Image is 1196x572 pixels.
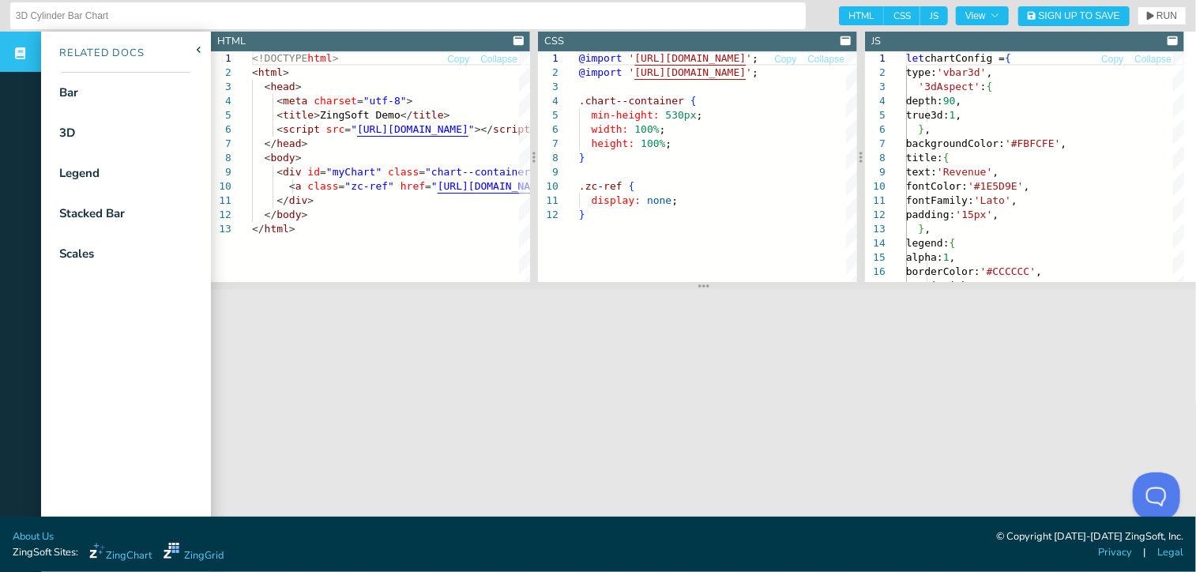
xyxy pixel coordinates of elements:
[579,66,622,78] span: @import
[865,165,886,179] div: 9
[211,80,231,94] div: 3
[276,109,283,121] span: <
[211,290,1196,532] iframe: Your browser does not support iframes.
[865,80,886,94] div: 3
[1133,472,1180,520] iframe: Toggle Customer Support
[326,123,344,135] span: src
[283,95,307,107] span: meta
[211,208,231,222] div: 12
[211,108,231,122] div: 5
[270,152,295,164] span: body
[59,84,78,102] div: Bar
[906,95,943,107] span: depth:
[407,95,413,107] span: >
[629,66,635,78] span: '
[388,166,419,178] span: class
[807,52,845,67] button: Collapse
[579,209,585,220] span: }
[314,109,320,121] span: >
[211,222,231,236] div: 13
[629,52,635,64] span: '
[289,223,295,235] span: >
[1100,52,1124,67] button: Copy
[307,194,314,206] span: >
[592,123,629,135] span: width:
[690,95,697,107] span: {
[211,165,231,179] div: 9
[671,194,678,206] span: ;
[431,180,438,192] span: "
[1101,55,1123,64] span: Copy
[906,152,943,164] span: title:
[865,265,886,279] div: 16
[41,46,145,62] div: Related Docs
[965,11,999,21] span: View
[906,265,980,277] span: borderColor:
[357,123,468,135] span: [URL][DOMAIN_NAME]
[1005,137,1060,149] span: '#FBFCFE'
[635,52,747,64] span: [URL][DOMAIN_NAME]
[919,81,980,92] span: '3dAspect'
[1017,280,1024,292] span: ,
[987,81,993,92] span: {
[925,223,931,235] span: ,
[937,166,992,178] span: 'Revenue'
[579,95,684,107] span: .chart--container
[538,122,559,137] div: 6
[629,180,635,192] span: {
[307,180,338,192] span: class
[339,180,345,192] span: =
[447,55,469,64] span: Copy
[865,122,886,137] div: 6
[265,223,289,235] span: html
[302,137,308,149] span: >
[647,194,671,206] span: none
[344,180,394,192] span: "zc-ref"
[1011,194,1017,206] span: ,
[592,194,641,206] span: display:
[276,194,289,206] span: </
[746,66,752,78] span: '
[307,166,320,178] span: id
[635,123,660,135] span: 100%
[538,137,559,151] div: 7
[1138,6,1187,25] button: RUN
[906,52,924,64] span: let
[1036,265,1043,277] span: ,
[579,52,622,64] span: @import
[544,34,564,49] div: CSS
[865,66,886,80] div: 2
[438,180,549,192] span: [URL][DOMAIN_NAME]
[666,109,697,121] span: 530px
[937,66,987,78] span: 'vbar3d'
[993,209,999,220] span: ,
[1018,6,1130,26] button: Sign Up to Save
[283,123,320,135] span: script
[943,95,956,107] span: 90
[993,166,999,178] span: ,
[906,209,956,220] span: padding:
[265,137,277,149] span: </
[660,123,666,135] span: ;
[351,123,357,135] span: "
[865,208,886,222] div: 12
[980,265,1036,277] span: '#CCCCCC'
[252,66,258,78] span: <
[538,51,559,66] div: 1
[579,152,585,164] span: }
[865,137,886,151] div: 7
[314,95,357,107] span: charset
[666,137,672,149] span: ;
[746,52,752,64] span: '
[59,245,94,263] div: Scales
[906,251,943,263] span: alpha:
[164,543,224,563] a: ZingGrid
[538,151,559,165] div: 8
[538,108,559,122] div: 5
[950,237,956,249] span: {
[906,166,937,178] span: text:
[987,66,993,78] span: ,
[270,81,295,92] span: head
[871,34,881,49] div: JS
[252,52,307,64] span: <!DOCTYPE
